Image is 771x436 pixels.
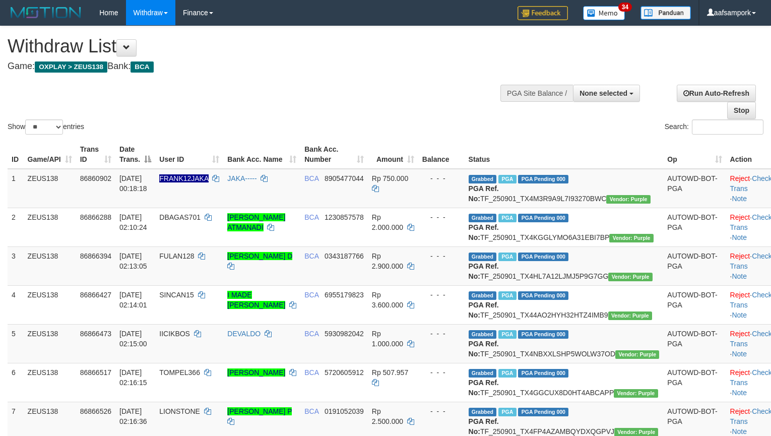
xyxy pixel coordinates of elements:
[35,61,107,73] span: OXPLAY > ZEUS138
[677,85,756,102] a: Run Auto-Refresh
[131,61,153,73] span: BCA
[159,330,190,338] span: IICIKBOS
[8,140,24,169] th: ID
[640,6,691,20] img: panduan.png
[732,350,747,358] a: Note
[372,368,408,377] span: Rp 507.957
[469,253,497,261] span: Grabbed
[8,208,24,246] td: 2
[469,214,497,222] span: Grabbed
[518,6,568,20] img: Feedback.jpg
[730,291,750,299] a: Reject
[608,312,652,320] span: Vendor URL: https://trx4.1velocity.biz
[518,214,568,222] span: PGA Pending
[223,140,300,169] th: Bank Acc. Name: activate to sort column ascending
[663,246,726,285] td: AUTOWD-BOT-PGA
[80,213,111,221] span: 86866288
[518,330,568,339] span: PGA Pending
[227,174,256,182] a: JAKA-----
[730,213,750,221] a: Reject
[304,368,318,377] span: BCA
[8,246,24,285] td: 3
[119,407,147,425] span: [DATE] 02:16:36
[119,291,147,309] span: [DATE] 02:14:01
[227,407,292,415] a: [PERSON_NAME] P
[422,329,461,339] div: - - -
[606,195,650,204] span: Vendor URL: https://trx4.1velocity.biz
[498,214,516,222] span: Marked by aafpengsreynich
[372,174,408,182] span: Rp 750.000
[469,340,499,358] b: PGA Ref. No:
[25,119,63,135] select: Showentries
[730,368,750,377] a: Reject
[498,330,516,339] span: Marked by aafpengsreynich
[583,6,625,20] img: Button%20Memo.svg
[469,291,497,300] span: Grabbed
[465,324,664,363] td: TF_250901_TX4NBXXLSHP5WOLW37OD
[663,363,726,402] td: AUTOWD-BOT-PGA
[8,285,24,324] td: 4
[325,174,364,182] span: Copy 8905477044 to clipboard
[469,175,497,183] span: Grabbed
[8,119,84,135] label: Show entries
[469,330,497,339] span: Grabbed
[469,417,499,435] b: PGA Ref. No:
[418,140,465,169] th: Balance
[372,252,403,270] span: Rp 2.900.000
[119,213,147,231] span: [DATE] 02:10:24
[300,140,368,169] th: Bank Acc. Number: activate to sort column ascending
[730,330,750,338] a: Reject
[469,184,499,203] b: PGA Ref. No:
[614,389,658,398] span: Vendor URL: https://trx4.1velocity.biz
[580,89,627,97] span: None selected
[159,368,200,377] span: TOMPEL366
[8,5,84,20] img: MOTION_logo.png
[732,272,747,280] a: Note
[422,406,461,416] div: - - -
[732,311,747,319] a: Note
[372,291,403,309] span: Rp 3.600.000
[372,330,403,348] span: Rp 1.000.000
[325,213,364,221] span: Copy 1230857578 to clipboard
[469,369,497,378] span: Grabbed
[80,174,111,182] span: 86860902
[465,208,664,246] td: TF_250901_TX4KGGLYMO6A31EBI7BP
[304,252,318,260] span: BCA
[469,301,499,319] b: PGA Ref. No:
[325,407,364,415] span: Copy 0191052039 to clipboard
[422,251,461,261] div: - - -
[469,408,497,416] span: Grabbed
[732,233,747,241] a: Note
[498,369,516,378] span: Marked by aafpengsreynich
[155,140,223,169] th: User ID: activate to sort column ascending
[498,291,516,300] span: Marked by aafpengsreynich
[732,427,747,435] a: Note
[372,213,403,231] span: Rp 2.000.000
[422,212,461,222] div: - - -
[119,330,147,348] span: [DATE] 02:15:00
[24,140,76,169] th: Game/API: activate to sort column ascending
[227,330,261,338] a: DEVALDO
[159,291,194,299] span: SINCAN15
[304,174,318,182] span: BCA
[422,367,461,378] div: - - -
[465,169,664,208] td: TF_250901_TX4M3R9A9L7I93270BWC
[24,246,76,285] td: ZEUS138
[732,195,747,203] a: Note
[227,213,285,231] a: [PERSON_NAME] ATMANADI
[730,252,750,260] a: Reject
[24,285,76,324] td: ZEUS138
[465,285,664,324] td: TF_250901_TX44AO2HYH32HTZ4IMB9
[618,3,632,12] span: 34
[465,363,664,402] td: TF_250901_TX4GGCUX8D0HT4ABCAPP
[518,253,568,261] span: PGA Pending
[465,140,664,169] th: Status
[573,85,640,102] button: None selected
[663,208,726,246] td: AUTOWD-BOT-PGA
[80,407,111,415] span: 86866526
[80,252,111,260] span: 86866394
[119,174,147,193] span: [DATE] 00:18:18
[732,389,747,397] a: Note
[8,169,24,208] td: 1
[304,407,318,415] span: BCA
